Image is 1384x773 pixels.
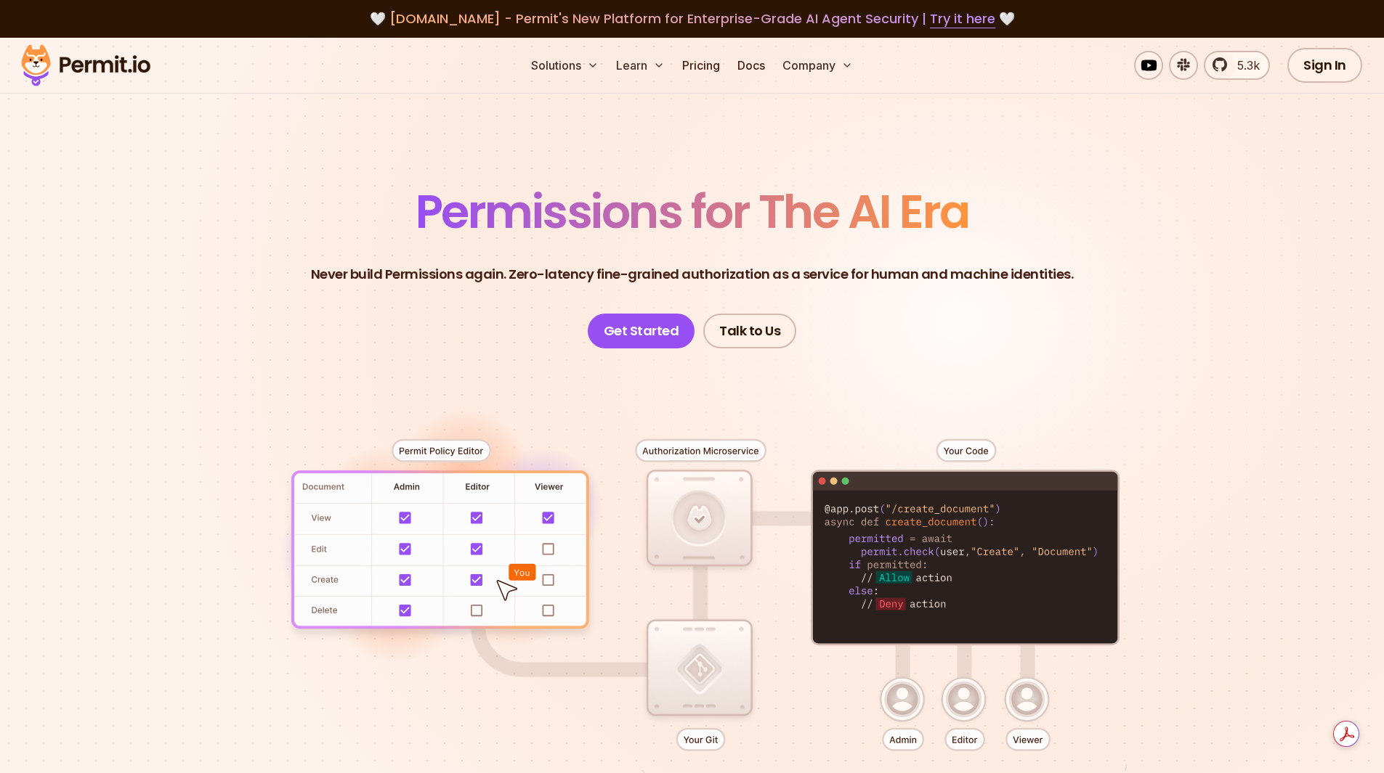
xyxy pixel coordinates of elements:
a: 5.3k [1204,51,1270,80]
a: Pricing [676,51,726,80]
a: Get Started [588,314,695,348]
p: Never build Permissions again. Zero-latency fine-grained authorization as a service for human and... [311,264,1074,285]
img: Permit logo [15,41,157,90]
a: Try it here [930,9,995,28]
a: Sign In [1287,48,1362,83]
button: Learn [610,51,671,80]
a: Talk to Us [703,314,796,348]
span: 5.3k [1229,57,1260,74]
span: [DOMAIN_NAME] - Permit's New Platform for Enterprise-Grade AI Agent Security | [389,9,995,28]
button: Solutions [525,51,604,80]
button: Company [777,51,859,80]
a: Docs [732,51,771,80]
span: Permissions for The AI Era [416,179,969,244]
div: 🤍 🤍 [35,9,1349,29]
